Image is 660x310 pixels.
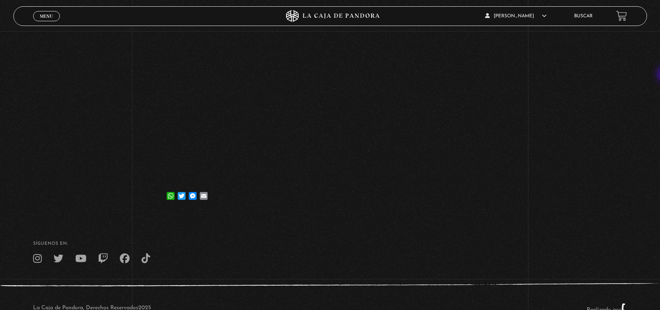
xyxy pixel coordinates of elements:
[33,242,627,246] h4: SÍguenos en:
[165,184,176,200] a: WhatsApp
[37,20,56,26] span: Cerrar
[176,184,187,200] a: Twitter
[198,184,209,200] a: Email
[616,11,627,21] a: View your shopping cart
[574,14,593,18] a: Buscar
[187,184,198,200] a: Messenger
[485,14,547,18] span: [PERSON_NAME]
[40,14,53,18] span: Menu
